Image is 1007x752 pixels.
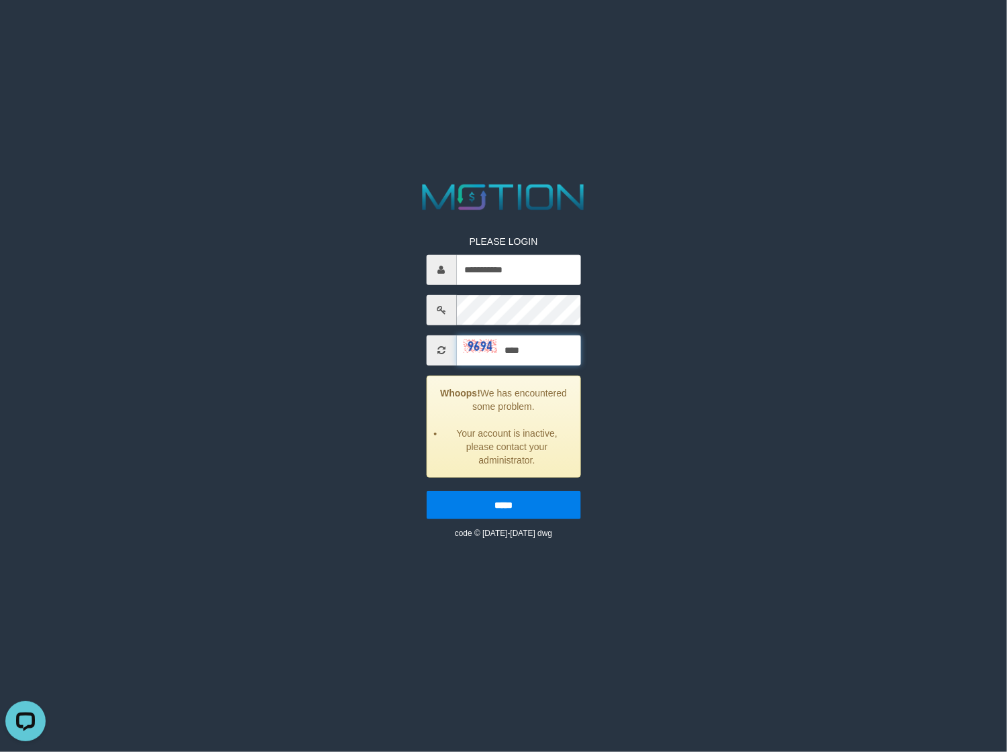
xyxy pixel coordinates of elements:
[443,427,570,467] li: Your account is inactive, please contact your administrator.
[463,339,496,353] img: captcha
[455,529,552,538] small: code © [DATE]-[DATE] dwg
[440,388,480,398] strong: Whoops!
[426,376,580,478] div: We has encountered some problem.
[426,235,580,248] p: PLEASE LOGIN
[5,5,46,46] button: Open LiveChat chat widget
[415,180,592,215] img: MOTION_logo.png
